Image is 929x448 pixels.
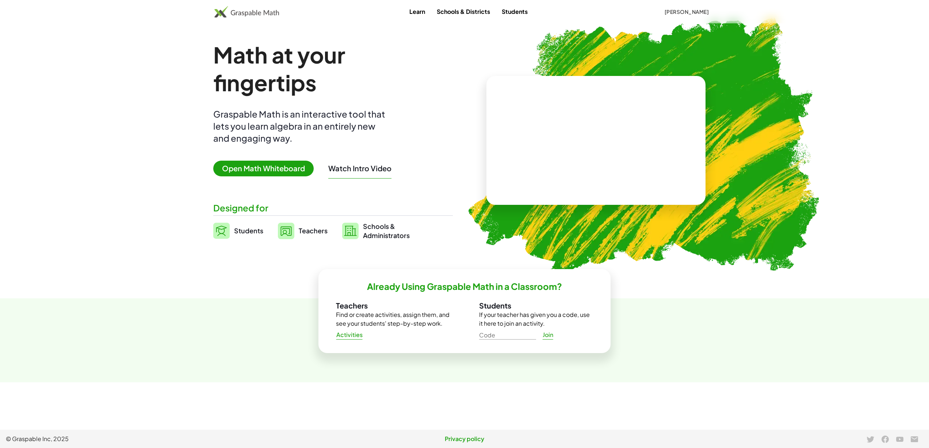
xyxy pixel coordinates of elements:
span: Students [234,226,263,235]
h3: Students [479,301,593,310]
a: Teachers [278,222,328,240]
a: Learn [404,5,431,18]
video: What is this? This is dynamic math notation. Dynamic math notation plays a central role in how Gr... [541,113,651,168]
span: Activities [336,331,363,339]
img: svg%3e [278,223,294,239]
h1: Math at your fingertips [213,41,446,96]
a: Privacy policy [311,434,617,443]
a: Join [536,328,559,341]
a: Activities [330,328,368,341]
a: Open Math Whiteboard [213,165,320,173]
div: Designed for [213,202,453,214]
a: Students [213,222,263,240]
a: Schools &Administrators [342,222,410,240]
a: Students [496,5,534,18]
h3: Teachers [336,301,450,310]
p: If your teacher has given you a code, use it here to join an activity. [479,310,593,328]
p: Find or create activities, assign them, and see your students' step-by-step work. [336,310,450,328]
span: Schools & Administrators [363,222,410,240]
a: Schools & Districts [431,5,496,18]
span: © Graspable Inc, 2025 [6,434,311,443]
img: svg%3e [213,223,230,239]
button: [PERSON_NAME] [658,5,715,18]
button: Watch Intro Video [328,164,391,173]
span: Teachers [299,226,328,235]
span: Open Math Whiteboard [213,161,314,176]
div: Graspable Math is an interactive tool that lets you learn algebra in an entirely new and engaging... [213,108,389,144]
h2: Already Using Graspable Math in a Classroom? [367,281,562,292]
img: svg%3e [342,223,359,239]
span: [PERSON_NAME] [664,8,709,15]
span: Join [542,331,553,339]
